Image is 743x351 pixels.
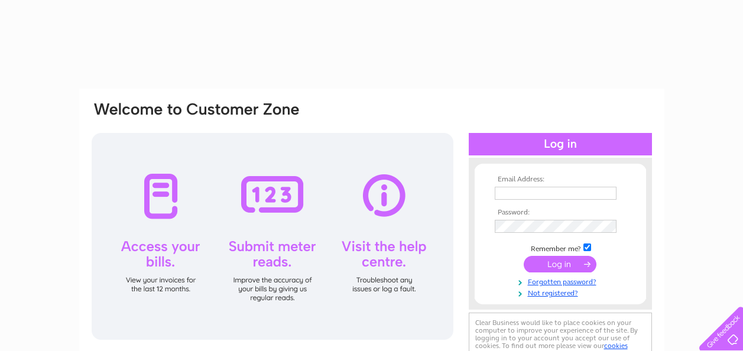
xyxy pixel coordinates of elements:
[492,242,629,253] td: Remember me?
[495,275,629,287] a: Forgotten password?
[492,209,629,217] th: Password:
[524,256,596,272] input: Submit
[495,287,629,298] a: Not registered?
[492,175,629,184] th: Email Address:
